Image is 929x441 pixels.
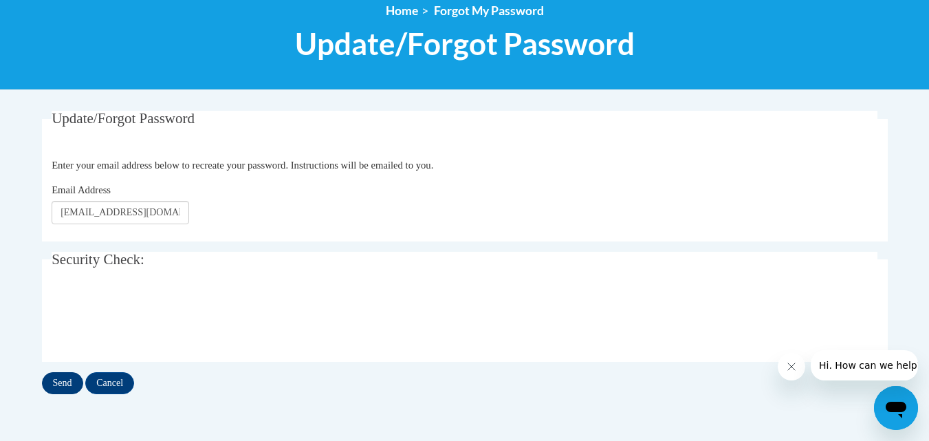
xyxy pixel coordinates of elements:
span: Update/Forgot Password [295,25,635,62]
input: Cancel [85,372,134,394]
iframe: Message from company [811,350,918,380]
iframe: Close message [778,353,805,380]
span: Security Check: [52,251,144,268]
iframe: reCAPTCHA [52,291,261,345]
iframe: Button to launch messaging window [874,386,918,430]
input: Send [42,372,83,394]
input: Email [52,201,189,224]
span: Hi. How can we help? [8,10,111,21]
span: Email Address [52,184,111,195]
span: Enter your email address below to recreate your password. Instructions will be emailed to you. [52,160,433,171]
span: Update/Forgot Password [52,110,195,127]
span: Forgot My Password [434,3,544,18]
a: Home [386,3,418,18]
